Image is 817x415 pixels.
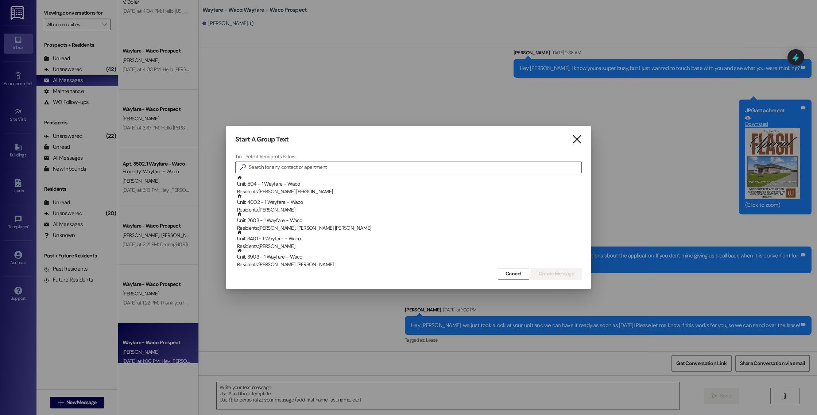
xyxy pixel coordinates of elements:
[237,224,582,232] div: Residents: [PERSON_NAME], [PERSON_NAME] [PERSON_NAME]
[539,270,574,278] span: Create Message
[506,270,522,278] span: Cancel
[235,230,582,248] div: Unit: 3401 - 1 Wayfare - WacoResidents:[PERSON_NAME]
[235,193,582,212] div: Unit: 4002 - 1 Wayfare - WacoResidents:[PERSON_NAME]
[235,175,582,193] div: Unit: 504 - 1 Wayfare - WacoResidents:[PERSON_NAME] [PERSON_NAME]
[237,230,582,251] div: Unit: 3401 - 1 Wayfare - Waco
[237,188,582,195] div: Residents: [PERSON_NAME] [PERSON_NAME]
[235,153,242,160] h3: To:
[237,175,582,196] div: Unit: 504 - 1 Wayfare - Waco
[237,163,249,171] i: 
[235,212,582,230] div: Unit: 2603 - 1 Wayfare - WacoResidents:[PERSON_NAME], [PERSON_NAME] [PERSON_NAME]
[572,136,582,143] i: 
[249,162,581,172] input: Search for any contact or apartment
[237,212,582,232] div: Unit: 2603 - 1 Wayfare - Waco
[245,153,295,160] h4: Select Recipients Below
[237,261,582,268] div: Residents: [PERSON_NAME], [PERSON_NAME]
[237,248,582,269] div: Unit: 3903 - 1 Wayfare - Waco
[531,268,582,280] button: Create Message
[237,206,582,214] div: Residents: [PERSON_NAME]
[498,268,529,280] button: Cancel
[237,193,582,214] div: Unit: 4002 - 1 Wayfare - Waco
[235,248,582,266] div: Unit: 3903 - 1 Wayfare - WacoResidents:[PERSON_NAME], [PERSON_NAME]
[237,243,582,250] div: Residents: [PERSON_NAME]
[235,135,289,144] h3: Start A Group Text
